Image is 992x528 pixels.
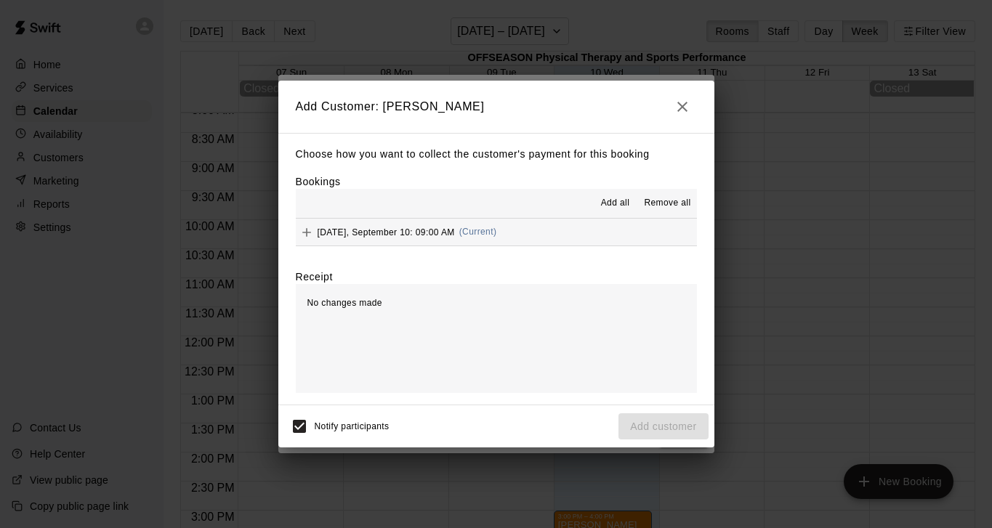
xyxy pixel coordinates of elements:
[601,196,630,211] span: Add all
[638,192,696,215] button: Remove all
[307,298,382,308] span: No changes made
[296,226,318,237] span: Add
[318,227,455,237] span: [DATE], September 10: 09:00 AM
[278,81,714,133] h2: Add Customer: [PERSON_NAME]
[296,145,697,163] p: Choose how you want to collect the customer's payment for this booking
[315,421,390,431] span: Notify participants
[296,219,697,245] button: Add[DATE], September 10: 09:00 AM(Current)
[592,192,638,215] button: Add all
[644,196,690,211] span: Remove all
[296,176,341,187] label: Bookings
[296,269,333,284] label: Receipt
[459,227,497,237] span: (Current)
